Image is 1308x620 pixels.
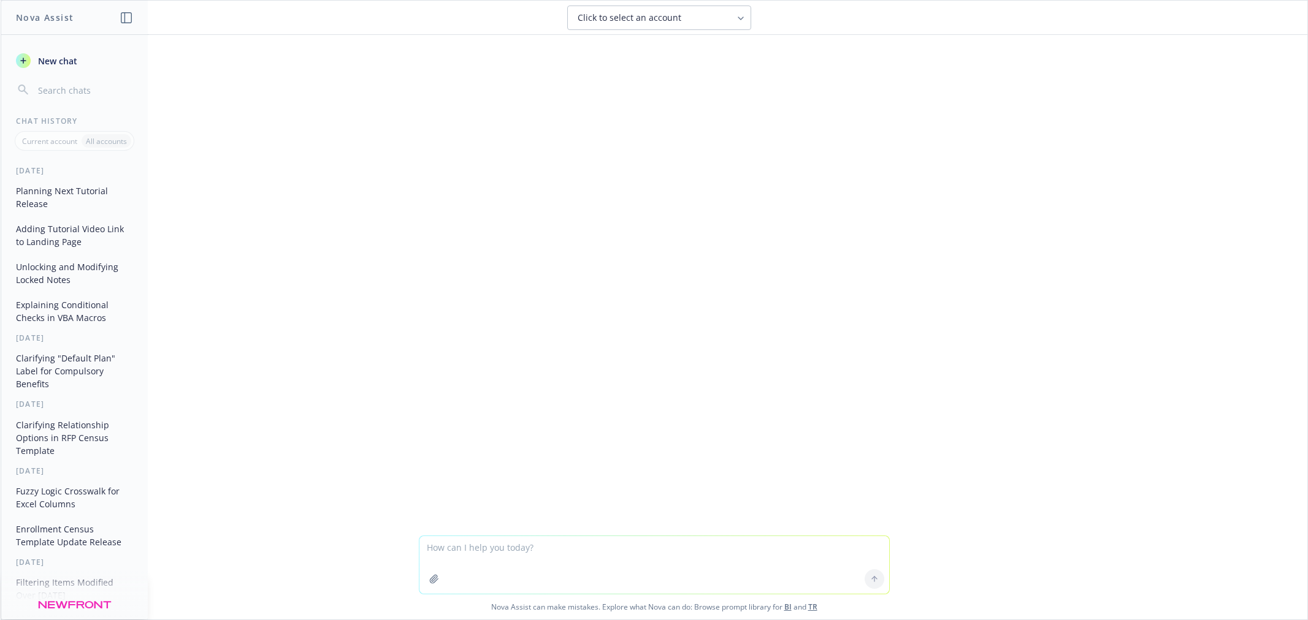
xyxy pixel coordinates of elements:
[1,116,148,126] div: Chat History
[567,6,751,30] button: Click to select an account
[11,572,138,605] button: Filtering Items Modified Over [DATE]
[11,181,138,214] button: Planning Next Tutorial Release
[11,219,138,252] button: Adding Tutorial Video Link to Landing Page
[578,12,681,24] span: Click to select an account
[11,481,138,514] button: Fuzzy Logic Crosswalk for Excel Columns
[808,602,817,612] a: TR
[1,165,148,176] div: [DATE]
[11,519,138,552] button: Enrollment Census Template Update Release
[11,415,138,461] button: Clarifying Relationship Options in RFP Census Template
[1,399,148,409] div: [DATE]
[22,136,77,146] p: Current account
[36,81,133,99] input: Search chats
[11,257,138,290] button: Unlocking and Modifying Locked Notes
[11,50,138,72] button: New chat
[1,333,148,343] div: [DATE]
[784,602,792,612] a: BI
[11,348,138,394] button: Clarifying "Default Plan" Label for Compulsory Benefits
[16,11,74,24] h1: Nova Assist
[11,295,138,328] button: Explaining Conditional Checks in VBA Macros
[86,136,127,146] p: All accounts
[6,594,1302,619] span: Nova Assist can make mistakes. Explore what Nova can do: Browse prompt library for and
[36,55,77,67] span: New chat
[1,466,148,476] div: [DATE]
[1,557,148,567] div: [DATE]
